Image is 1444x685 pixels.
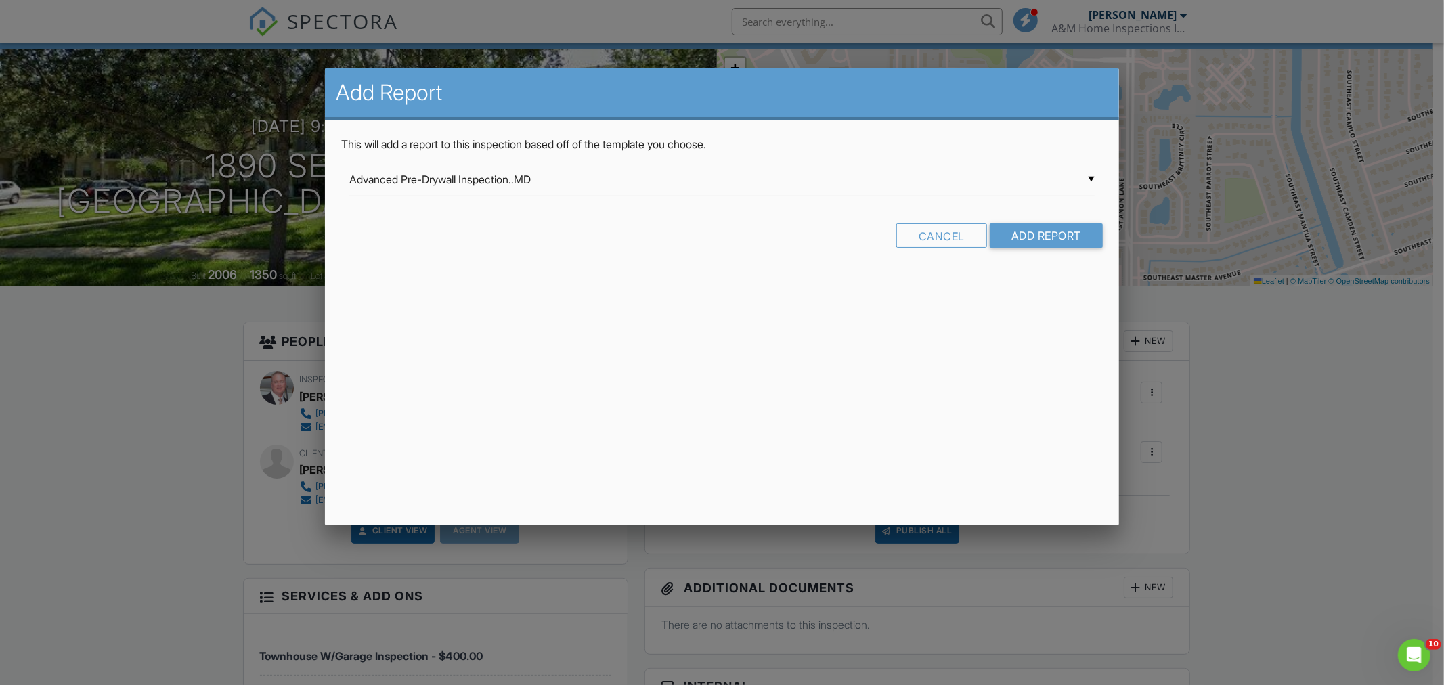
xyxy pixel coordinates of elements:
[1398,639,1430,671] iframe: Intercom live chat
[1426,639,1441,650] span: 10
[990,223,1103,248] input: Add Report
[896,223,987,248] div: Cancel
[341,137,1103,152] p: This will add a report to this inspection based off of the template you choose.
[336,79,1108,106] h2: Add Report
